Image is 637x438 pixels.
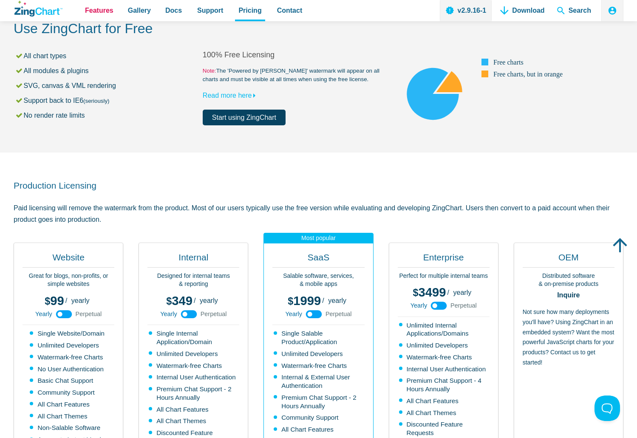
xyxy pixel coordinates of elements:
span: yearly [71,297,90,304]
p: Salable software, services, & mobile apps [272,272,364,288]
span: Perpetual [326,311,352,317]
span: yearly [328,297,346,304]
h2: SaaS [272,251,364,268]
li: Premium Chat Support - 2 Hours Annually [149,385,239,402]
span: / [194,297,195,304]
li: All Chart Features [149,405,239,414]
span: Perpetual [76,311,102,317]
li: All Chart Themes [149,417,239,425]
span: Note: [203,68,216,74]
li: Watermark-free Charts [399,353,490,362]
li: Non-Salable Software [30,424,108,432]
span: Pricing [238,5,261,16]
a: Read more here [203,92,260,99]
span: Features [85,5,113,16]
p: Paid licensing will remove the watermark from the product. Most of our users typically use the fr... [14,202,623,225]
span: / [447,289,449,296]
li: Community Support [30,388,108,397]
li: Unlimited Developers [149,350,239,358]
li: Unlimited Developers [30,341,108,350]
li: Internal User Authentication [149,373,239,381]
h2: Enterprise [398,251,490,268]
li: Internal & External User Authentication [274,373,364,390]
span: Contact [277,5,303,16]
li: Single Website/Domain [30,329,108,338]
li: All chart types [15,50,203,62]
li: No render rate limits [15,110,203,121]
h2: Website [23,251,114,268]
span: 1999 [288,294,321,308]
li: All Chart Themes [399,409,490,417]
li: All Chart Features [399,397,490,405]
li: Premium Chat Support - 2 Hours Annually [274,393,364,410]
a: ZingChart Logo. Click to return to the homepage [14,1,62,17]
p: Distributed software & on-premise products [523,272,614,288]
li: No User Authentication [30,365,108,373]
h2: Internal [147,251,239,268]
li: Discounted Feature Requests [399,420,490,437]
li: SVG, canvas & VML rendering [15,80,203,91]
span: Perpetual [201,311,227,317]
li: All Chart Features [30,400,108,409]
span: Yearly [160,311,177,317]
li: Unlimited Developers [399,341,490,350]
li: Watermark-free Charts [274,362,364,370]
h2: 100% Free Licensing [203,50,392,60]
span: yearly [200,297,218,304]
li: Support back to IE6 [15,95,203,106]
span: / [65,297,67,304]
li: Community Support [274,413,364,422]
span: Perpetual [450,302,477,308]
span: 3499 [413,285,446,299]
li: Internal User Authentication [399,365,490,373]
span: Yearly [35,311,52,317]
span: Yearly [411,302,427,308]
span: Gallery [128,5,151,16]
li: Unlimited Internal Applications/Domains [399,321,490,338]
small: The 'Powered by [PERSON_NAME]' watermark will appear on all charts and must be visible at all tim... [203,67,392,84]
h2: OEM [523,251,614,268]
strong: Inquire [523,292,614,299]
span: 349 [166,294,193,308]
li: Single Salable Product/Application [274,329,364,346]
h2: Production Licensing [14,180,623,191]
p: Great for blogs, non-profits, or simple websites [23,272,114,288]
p: Perfect for multiple internal teams [398,272,490,280]
li: Premium Chat Support - 4 Hours Annually [399,376,490,393]
iframe: Toggle Customer Support [595,396,620,421]
li: Watermark-free Charts [149,362,239,370]
li: Watermark-free Charts [30,353,108,362]
span: Yearly [285,311,302,317]
li: All Chart Themes [30,412,108,421]
li: Single Internal Application/Domain [149,329,239,346]
span: 99 [45,294,64,308]
small: (seriously) [83,98,109,104]
a: Start using ZingChart [203,110,286,125]
li: All modules & plugins [15,65,203,76]
li: Unlimited Developers [274,350,364,358]
p: Designed for internal teams & reporting [147,272,239,288]
h2: Use ZingChart for Free [14,20,623,39]
span: Docs [165,5,182,16]
li: All Chart Features [274,425,364,434]
span: Support [197,5,223,16]
span: yearly [453,289,472,296]
li: Basic Chat Support [30,376,108,385]
span: / [322,297,324,304]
